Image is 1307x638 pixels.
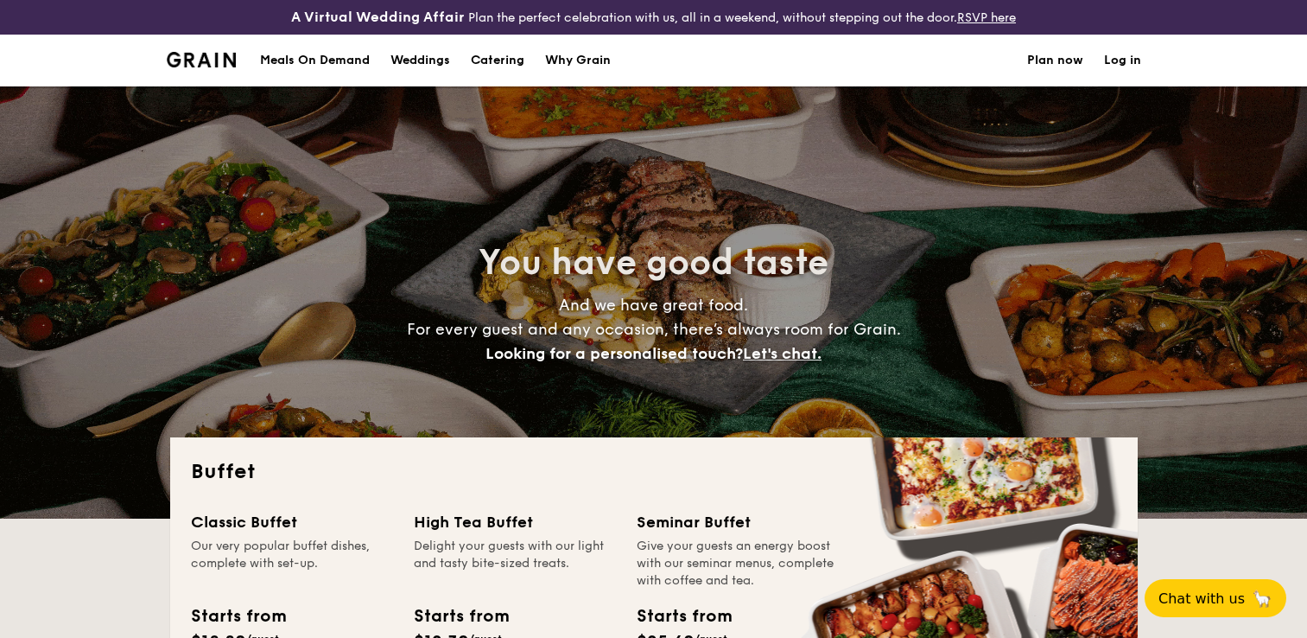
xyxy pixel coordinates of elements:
[1027,35,1083,86] a: Plan now
[414,603,508,629] div: Starts from
[471,35,524,86] h1: Catering
[167,52,237,67] a: Logotype
[1252,589,1272,609] span: 🦙
[460,35,535,86] a: Catering
[390,35,450,86] div: Weddings
[191,458,1117,486] h2: Buffet
[637,510,839,534] div: Seminar Buffet
[191,538,393,590] div: Our very popular buffet dishes, complete with set-up.
[1145,579,1286,617] button: Chat with us🦙
[191,510,393,534] div: Classic Buffet
[957,10,1016,25] a: RSVP here
[167,52,237,67] img: Grain
[260,35,370,86] div: Meals On Demand
[545,35,611,86] div: Why Grain
[250,35,380,86] a: Meals On Demand
[1104,35,1141,86] a: Log in
[414,538,616,590] div: Delight your guests with our light and tasty bite-sized treats.
[637,603,731,629] div: Starts from
[743,344,822,363] span: Let's chat.
[380,35,460,86] a: Weddings
[637,538,839,590] div: Give your guests an energy boost with our seminar menus, complete with coffee and tea.
[191,603,285,629] div: Starts from
[1158,590,1245,607] span: Chat with us
[535,35,621,86] a: Why Grain
[218,7,1089,28] div: Plan the perfect celebration with us, all in a weekend, without stepping out the door.
[291,7,465,28] h4: A Virtual Wedding Affair
[414,510,616,534] div: High Tea Buffet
